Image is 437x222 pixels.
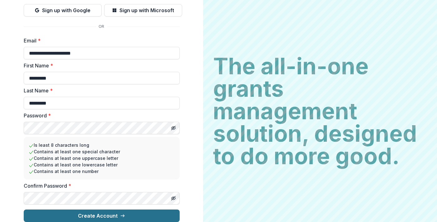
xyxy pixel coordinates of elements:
label: Email [24,37,176,44]
li: Contains at least one number [29,168,175,175]
button: Sign up with Google [24,4,102,17]
li: Contains at least one lowercase letter [29,161,175,168]
li: Is least 8 characters long [29,142,175,148]
label: Last Name [24,87,176,94]
label: Confirm Password [24,182,176,190]
button: Sign up with Microsoft [104,4,182,17]
button: Create Account [24,210,180,222]
button: Toggle password visibility [168,193,178,203]
label: First Name [24,62,176,69]
label: Password [24,112,176,119]
button: Toggle password visibility [168,123,178,133]
li: Contains at least one special character [29,148,175,155]
li: Contains at least one uppercase letter [29,155,175,161]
